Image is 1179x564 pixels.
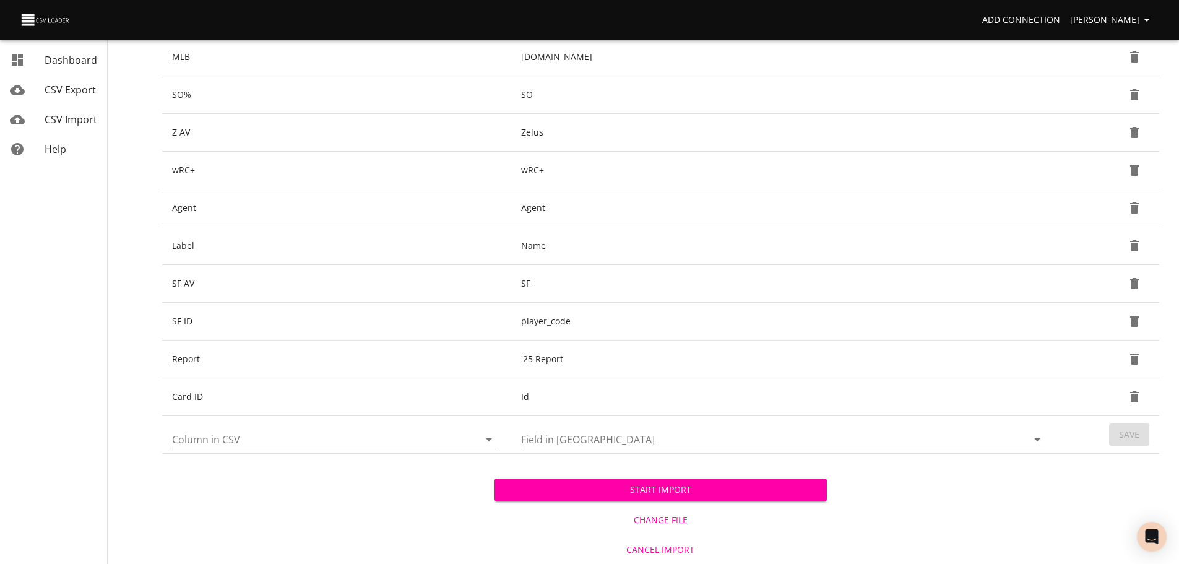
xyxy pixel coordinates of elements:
button: Delete [1120,382,1149,412]
td: Card ID [162,378,511,416]
button: Delete [1120,344,1149,374]
span: Change File [499,513,822,528]
td: Z AV [162,114,511,152]
span: CSV Import [45,113,97,126]
td: [DOMAIN_NAME] [511,38,1060,76]
td: Agent [511,189,1060,227]
div: Open Intercom Messenger [1137,522,1167,552]
button: Delete [1120,306,1149,336]
button: Change File [494,509,827,532]
button: Delete [1120,155,1149,185]
span: Cancel Import [499,542,822,558]
td: SF [511,265,1060,303]
button: Open [480,431,498,448]
td: MLB [162,38,511,76]
span: Start Import [504,482,817,498]
button: Delete [1120,118,1149,147]
td: Agent [162,189,511,227]
td: Report [162,341,511,378]
td: player_code [511,303,1060,341]
span: Help [45,142,66,156]
button: Delete [1120,193,1149,223]
td: Id [511,378,1060,416]
span: CSV Export [45,83,96,97]
td: wRC+ [162,152,511,189]
button: Delete [1120,42,1149,72]
span: [PERSON_NAME] [1070,12,1154,28]
span: Add Connection [982,12,1060,28]
td: wRC+ [511,152,1060,189]
button: [PERSON_NAME] [1065,9,1159,32]
td: SF AV [162,265,511,303]
img: CSV Loader [20,11,72,28]
td: Name [511,227,1060,265]
td: Label [162,227,511,265]
td: '25 Report [511,341,1060,378]
button: Delete [1120,80,1149,110]
td: Zelus [511,114,1060,152]
span: Dashboard [45,53,97,67]
button: Delete [1120,231,1149,261]
a: Add Connection [977,9,1065,32]
td: SO [511,76,1060,114]
button: Open [1029,431,1046,448]
button: Start Import [494,479,827,501]
td: SF ID [162,303,511,341]
button: Cancel Import [494,539,827,562]
button: Delete [1120,269,1149,298]
td: SO% [162,76,511,114]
